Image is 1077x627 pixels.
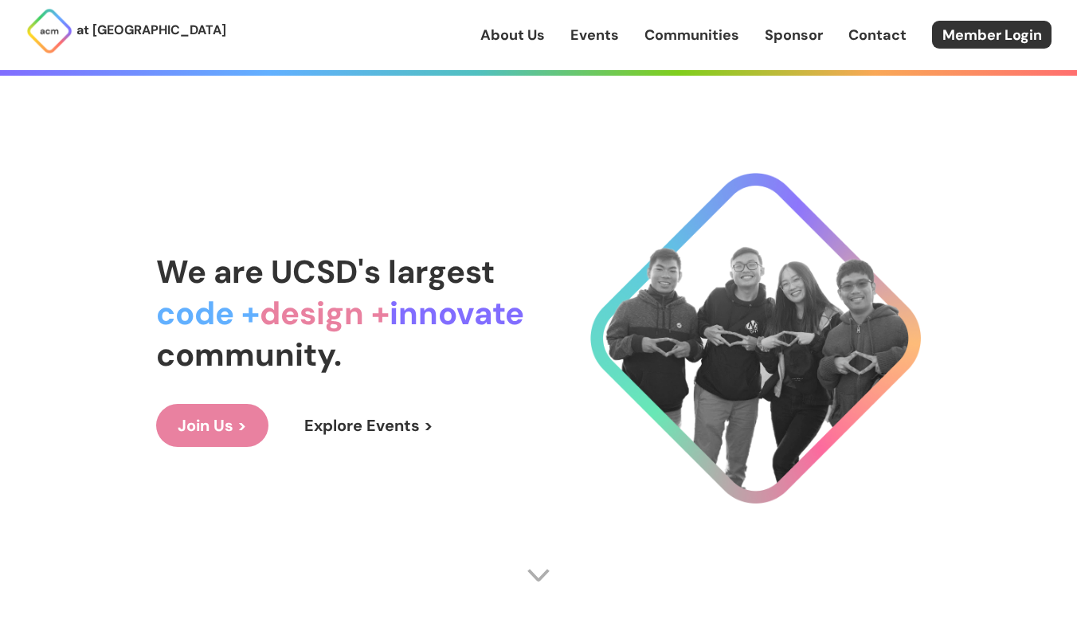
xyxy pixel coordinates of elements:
a: Contact [848,25,907,45]
p: at [GEOGRAPHIC_DATA] [76,20,226,41]
a: Explore Events > [283,404,455,447]
span: innovate [390,292,524,334]
span: code + [156,292,260,334]
a: About Us [480,25,545,45]
span: We are UCSD's largest [156,251,495,292]
img: Scroll Arrow [527,563,550,587]
img: Cool Logo [590,173,921,504]
a: Events [570,25,619,45]
a: Member Login [932,21,1052,49]
a: at [GEOGRAPHIC_DATA] [25,7,226,55]
a: Communities [644,25,739,45]
span: community. [156,334,342,375]
a: Sponsor [765,25,823,45]
img: ACM Logo [25,7,73,55]
span: design + [260,292,390,334]
a: Join Us > [156,404,268,447]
